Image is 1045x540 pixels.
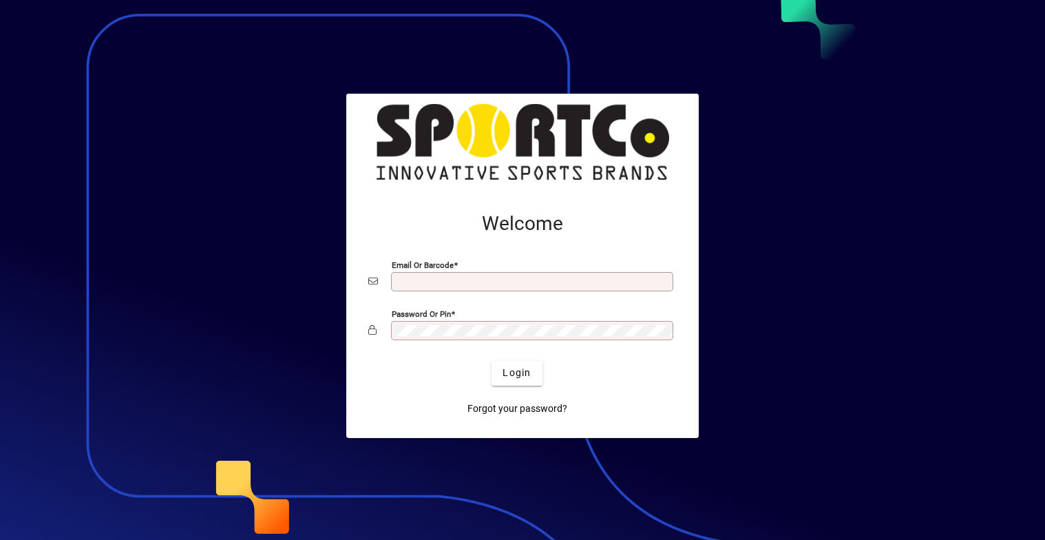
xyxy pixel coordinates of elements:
mat-label: Email or Barcode [392,260,454,269]
span: Forgot your password? [467,402,567,416]
a: Forgot your password? [462,397,573,422]
button: Login [492,361,542,386]
mat-label: Password or Pin [392,309,451,318]
h2: Welcome [368,212,677,236]
span: Login [503,366,531,380]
